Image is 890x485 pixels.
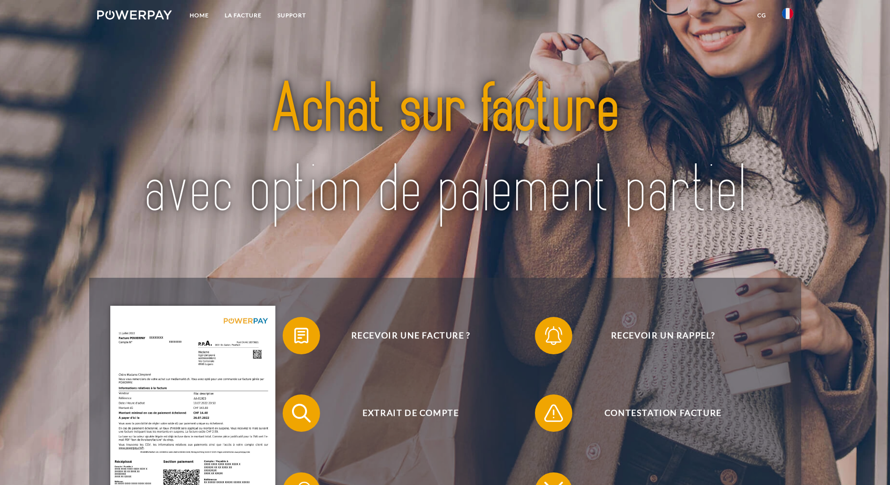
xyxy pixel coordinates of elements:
a: Support [270,7,314,24]
a: CG [749,7,774,24]
span: Recevoir un rappel? [548,317,777,354]
img: title-powerpay_fr.svg [131,49,759,253]
span: Contestation Facture [548,394,777,432]
img: qb_bill.svg [290,324,313,347]
button: Recevoir un rappel? [535,317,778,354]
button: Contestation Facture [535,394,778,432]
span: Extrait de compte [296,394,525,432]
img: qb_search.svg [290,401,313,425]
img: logo-powerpay-white.svg [97,10,172,20]
img: qb_bell.svg [542,324,565,347]
span: Recevoir une facture ? [296,317,525,354]
a: LA FACTURE [217,7,270,24]
button: Extrait de compte [283,394,526,432]
img: fr [782,8,793,19]
a: Home [182,7,217,24]
img: qb_warning.svg [542,401,565,425]
button: Recevoir une facture ? [283,317,526,354]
